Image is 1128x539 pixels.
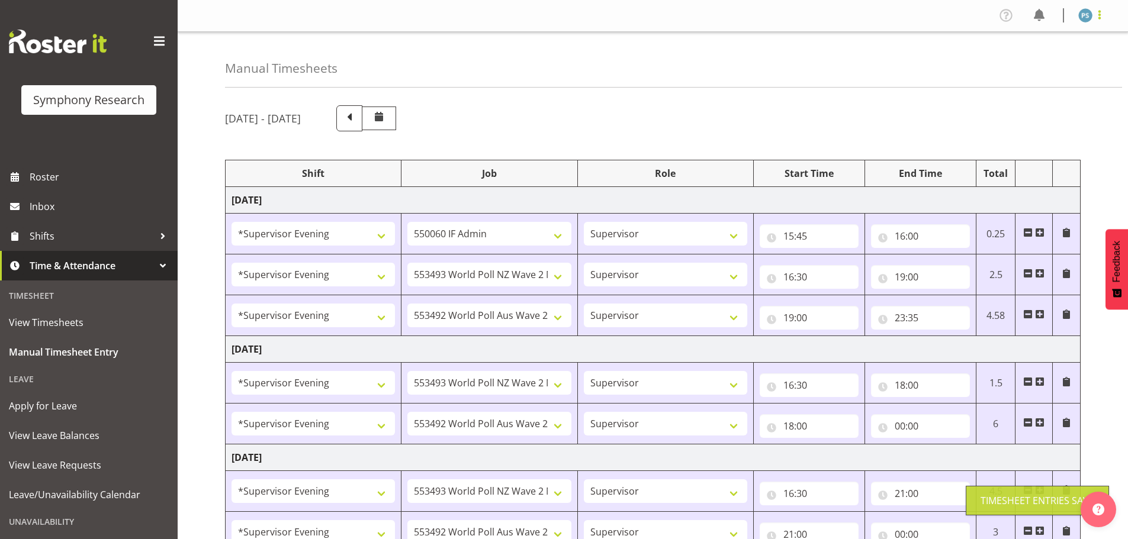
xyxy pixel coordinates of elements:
[976,214,1015,254] td: 0.25
[3,391,175,421] a: Apply for Leave
[871,265,970,289] input: Click to select...
[3,421,175,450] a: View Leave Balances
[760,373,859,397] input: Click to select...
[584,166,747,180] div: Role
[226,444,1081,471] td: [DATE]
[760,224,859,248] input: Click to select...
[3,509,175,534] div: Unavailability
[976,404,1015,444] td: 6
[3,337,175,367] a: Manual Timesheet Entry
[225,112,301,125] h5: [DATE] - [DATE]
[30,227,154,245] span: Shifts
[9,30,107,53] img: Rosterit website logo
[1111,241,1122,282] span: Feedback
[3,480,175,509] a: Leave/Unavailability Calendar
[871,224,970,248] input: Click to select...
[871,373,970,397] input: Click to select...
[1078,8,1092,22] img: paul-s-stoneham1982.jpg
[3,308,175,337] a: View Timesheets
[225,62,338,75] h4: Manual Timesheets
[33,91,144,109] div: Symphony Research
[981,493,1094,508] div: Timesheet Entries Save
[30,168,172,186] span: Roster
[760,414,859,438] input: Click to select...
[760,166,859,180] div: Start Time
[976,471,1015,512] td: 4.5
[871,414,970,438] input: Click to select...
[9,397,169,415] span: Apply for Leave
[3,283,175,308] div: Timesheet
[760,265,859,289] input: Click to select...
[9,314,169,331] span: View Timesheets
[9,427,169,444] span: View Leave Balances
[226,187,1081,214] td: [DATE]
[871,482,970,505] input: Click to select...
[760,306,859,330] input: Click to select...
[871,306,970,330] input: Click to select...
[1105,229,1128,309] button: Feedback - Show survey
[982,166,1010,180] div: Total
[976,363,1015,404] td: 1.5
[976,295,1015,336] td: 4.58
[232,166,395,180] div: Shift
[30,198,172,215] span: Inbox
[226,336,1081,363] td: [DATE]
[9,343,169,361] span: Manual Timesheet Entry
[9,456,169,474] span: View Leave Requests
[1092,504,1104,515] img: help-xxl-2.png
[976,254,1015,295] td: 2.5
[407,166,571,180] div: Job
[9,486,169,504] span: Leave/Unavailability Calendar
[3,367,175,391] div: Leave
[3,450,175,480] a: View Leave Requests
[30,257,154,275] span: Time & Attendance
[871,166,970,180] div: End Time
[760,482,859,505] input: Click to select...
